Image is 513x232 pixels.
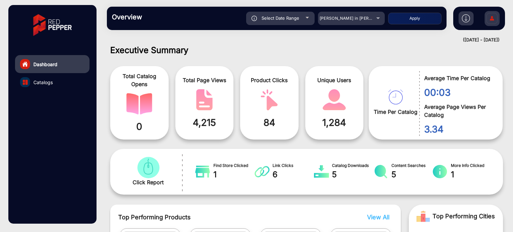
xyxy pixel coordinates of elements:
[15,55,90,73] a: Dashboard
[332,169,373,181] span: 5
[391,169,433,181] span: 5
[33,79,53,86] span: Catalogs
[110,45,503,55] h1: Executive Summary
[112,13,205,21] h3: Overview
[245,76,294,84] span: Product Clicks
[451,169,492,181] span: 1
[133,178,164,186] span: Click Report
[118,213,327,222] span: Top Performing Products
[451,163,492,169] span: More Info Clicked
[433,210,495,223] span: Top Performing Cities
[100,37,500,43] div: ([DATE] - [DATE])
[191,89,217,110] img: catalog
[320,16,393,21] span: [PERSON_NAME] in [PERSON_NAME]
[424,122,493,136] span: 3.34
[195,165,210,178] img: catalog
[251,16,257,21] img: icon
[213,169,255,181] span: 1
[332,163,373,169] span: Catalog Downloads
[462,14,470,22] img: h2download.svg
[416,210,430,223] img: Rank image
[321,89,347,110] img: catalog
[367,214,389,221] span: View All
[388,89,403,104] img: catalog
[424,74,493,82] span: Average Time Per Catalog
[310,76,359,84] span: Unique Users
[433,165,448,178] img: catalog
[391,163,433,169] span: Content Searches
[23,80,28,85] img: catalog
[180,76,229,84] span: Total Page Views
[135,157,161,178] img: catalog
[15,73,90,91] a: Catalogs
[33,61,57,68] span: Dashboard
[245,115,294,130] span: 84
[273,169,314,181] span: 6
[314,165,329,178] img: catalog
[388,13,442,24] button: Apply
[373,165,388,178] img: catalog
[424,103,493,119] span: Average Page Views Per Catalog
[22,61,28,67] img: home
[254,165,270,178] img: catalog
[310,115,359,130] span: 1,284
[256,89,282,110] img: catalog
[424,85,493,99] span: 00:03
[213,163,255,169] span: Find Store Clicked
[365,213,388,222] button: View All
[485,8,499,31] img: Sign%20Up.svg
[28,8,76,42] img: vmg-logo
[273,163,314,169] span: Link Clicks
[115,72,164,88] span: Total Catalog Opens
[262,15,299,21] span: Select Date Range
[126,93,152,114] img: catalog
[180,115,229,130] span: 4,215
[115,120,164,134] span: 0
